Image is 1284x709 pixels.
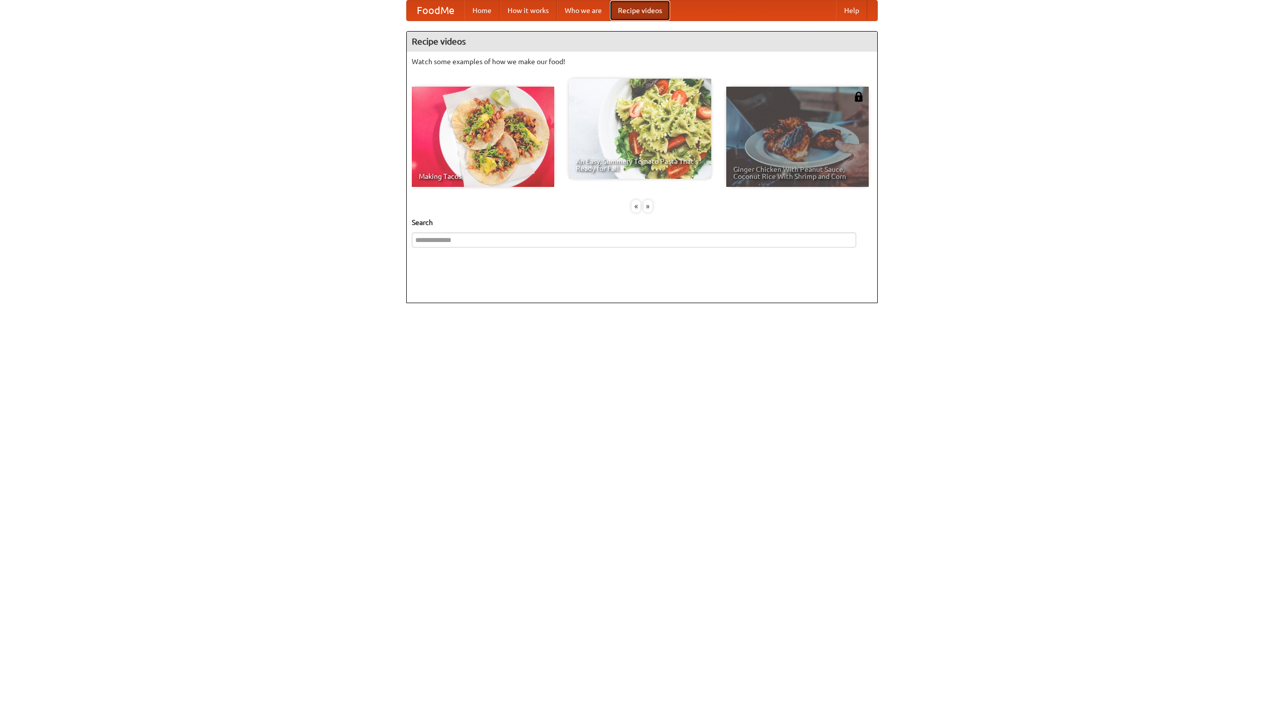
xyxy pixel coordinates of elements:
h4: Recipe videos [407,32,877,52]
div: » [644,200,653,212]
a: Who we are [557,1,610,21]
span: An Easy, Summery Tomato Pasta That's Ready for Fall [576,158,704,172]
a: How it works [500,1,557,21]
a: Recipe videos [610,1,670,21]
a: Making Tacos [412,87,554,187]
a: Help [836,1,867,21]
div: « [631,200,640,212]
a: FoodMe [407,1,464,21]
a: An Easy, Summery Tomato Pasta That's Ready for Fall [569,79,711,179]
h5: Search [412,217,872,227]
img: 483408.png [854,92,864,102]
span: Making Tacos [419,173,547,180]
a: Home [464,1,500,21]
p: Watch some examples of how we make our food! [412,57,872,67]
